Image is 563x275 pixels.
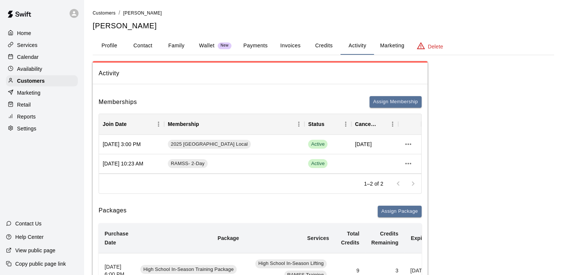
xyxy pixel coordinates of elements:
span: Active [308,141,327,148]
a: Services [6,39,78,51]
p: Reports [17,113,36,120]
button: Sort [199,119,209,129]
button: more actions [402,138,415,151]
div: Cancel Date [355,114,377,135]
a: High School In-Season Training Package [140,267,239,273]
a: Calendar [6,51,78,63]
button: Invoices [273,37,307,55]
span: Active [308,159,327,168]
button: Family [160,37,193,55]
button: Contact [126,37,160,55]
p: Customers [17,77,45,85]
a: Retail [6,99,78,110]
p: Wallet [199,42,215,50]
span: New [218,43,231,48]
a: 2025 Fall High School Local [168,140,253,149]
div: Cancel Date [351,114,398,135]
p: Copy public page link [15,260,66,268]
span: High School In-Season Lifting [255,260,327,267]
span: [PERSON_NAME] [123,10,162,16]
span: High School In-Season Training Package [140,266,237,273]
p: Settings [17,125,36,132]
button: Assign Package [378,206,422,217]
div: [DATE] 3:00 PM [99,135,164,154]
b: Services [307,235,329,241]
h6: Memberships [99,97,137,107]
button: Sort [324,119,335,129]
button: Sort [377,119,387,129]
b: Total Credits [341,231,359,246]
a: Reports [6,111,78,122]
button: Menu [387,118,398,130]
button: Profile [93,37,126,55]
button: Credits [307,37,340,55]
a: Customers [6,75,78,86]
button: Menu [293,118,304,130]
b: Package [218,235,239,241]
p: Marketing [17,89,41,97]
button: Sort [127,119,137,129]
div: Status [304,114,351,135]
div: Status [308,114,324,135]
div: Membership [164,114,304,135]
button: Marketing [374,37,410,55]
b: Expiry [411,235,427,241]
button: Assign Membership [370,96,422,108]
b: Credits Remaining [371,231,399,246]
div: basic tabs example [93,37,554,55]
a: Home [6,28,78,39]
nav: breadcrumb [93,9,554,17]
span: Activity [99,69,422,78]
h5: [PERSON_NAME] [93,21,554,31]
button: Payments [237,37,273,55]
div: Membership [168,114,199,135]
p: Contact Us [15,220,42,227]
p: Availability [17,65,42,73]
button: Menu [340,118,351,130]
a: Settings [6,123,78,134]
p: 1–2 of 2 [364,180,383,187]
h6: Packages [99,206,127,217]
button: Menu [153,118,164,130]
div: Join Date [99,114,164,135]
p: Calendar [17,53,39,61]
div: [DATE] 10:23 AM [99,154,164,174]
p: Delete [428,43,443,50]
li: / [119,9,120,17]
p: View public page [15,247,55,254]
p: Services [17,41,38,49]
span: 2025 [GEOGRAPHIC_DATA] Local [168,141,251,148]
a: Marketing [6,87,78,98]
span: RAMSS- 2-Day [168,160,208,167]
b: Purchase Date [105,231,128,246]
div: Join Date [103,114,127,135]
button: Activity [340,37,374,55]
span: Active [308,160,327,167]
p: Retail [17,101,31,108]
span: Active [308,140,327,149]
p: Home [17,29,31,37]
button: more actions [402,157,415,170]
a: Availability [6,63,78,75]
p: Help Center [15,233,44,241]
a: Customers [93,10,116,16]
a: RAMSS- 2-Day [168,159,210,168]
span: [DATE] [355,140,372,148]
